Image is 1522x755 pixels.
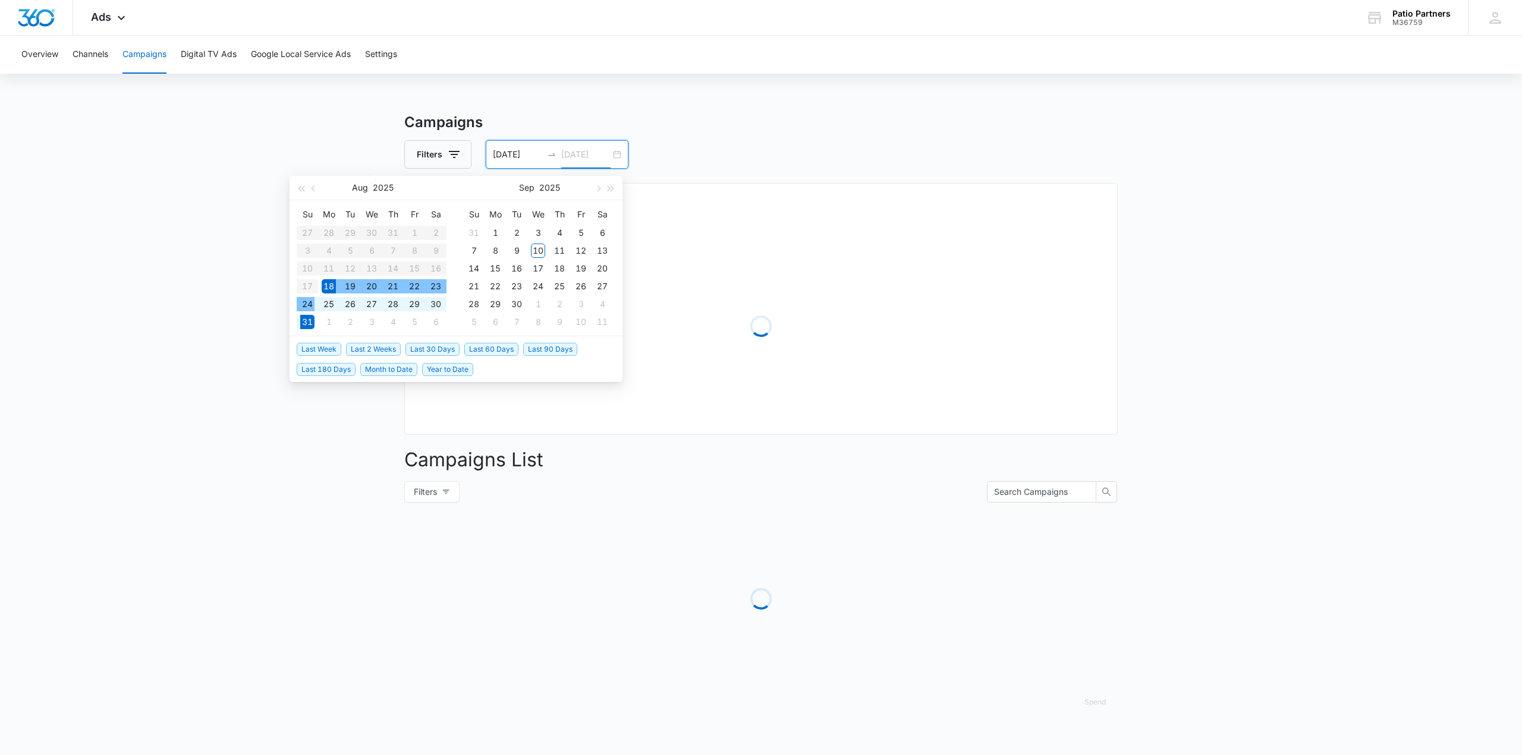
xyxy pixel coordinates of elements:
[485,224,506,242] td: 2025-09-01
[527,205,549,224] th: We
[73,36,108,74] button: Channels
[422,363,473,376] span: Year to Date
[488,226,502,240] div: 1
[994,485,1080,498] input: Search Campaigns
[592,224,613,242] td: 2025-09-06
[547,150,556,159] span: to
[549,205,570,224] th: Th
[570,260,592,277] td: 2025-09-19
[404,277,425,295] td: 2025-08-22
[485,313,506,331] td: 2025-10-06
[488,244,502,258] div: 8
[382,277,404,295] td: 2025-08-21
[343,315,357,329] div: 2
[382,205,404,224] th: Th
[549,295,570,313] td: 2025-10-02
[552,244,567,258] div: 11
[510,244,524,258] div: 9
[592,205,613,224] th: Sa
[488,261,502,276] div: 15
[523,343,577,356] span: Last 90 Days
[297,363,356,376] span: Last 180 Days
[318,313,339,331] td: 2025-09-01
[414,485,437,498] span: Filters
[592,313,613,331] td: 2025-10-11
[404,140,471,169] button: Filters
[425,313,446,331] td: 2025-09-06
[463,205,485,224] th: Su
[549,260,570,277] td: 2025-09-18
[549,224,570,242] td: 2025-09-04
[547,150,556,159] span: swap-right
[592,260,613,277] td: 2025-09-20
[364,315,379,329] div: 3
[386,297,400,311] div: 28
[339,295,361,313] td: 2025-08-26
[297,343,341,356] span: Last Week
[404,112,1118,133] h3: Campaigns
[552,279,567,293] div: 25
[552,261,567,276] div: 18
[346,343,401,356] span: Last 2 Weeks
[595,315,609,329] div: 11
[527,260,549,277] td: 2025-09-17
[407,297,422,311] div: 29
[361,205,382,224] th: We
[595,226,609,240] div: 6
[407,315,422,329] div: 5
[595,244,609,258] div: 13
[1096,487,1117,497] span: search
[463,224,485,242] td: 2025-08-31
[506,313,527,331] td: 2025-10-07
[404,481,460,503] button: Filters
[574,297,588,311] div: 3
[463,242,485,260] td: 2025-09-07
[527,295,549,313] td: 2025-10-01
[531,226,545,240] div: 3
[485,277,506,295] td: 2025-09-22
[429,315,443,329] div: 6
[510,297,524,311] div: 30
[407,279,422,293] div: 22
[361,277,382,295] td: 2025-08-20
[549,277,570,295] td: 2025-09-25
[386,315,400,329] div: 4
[506,277,527,295] td: 2025-09-23
[463,260,485,277] td: 2025-09-14
[485,260,506,277] td: 2025-09-15
[405,343,460,356] span: Last 30 Days
[297,205,318,224] th: Su
[1392,9,1451,18] div: account name
[467,279,481,293] div: 21
[297,313,318,331] td: 2025-08-31
[1073,688,1118,716] button: Spend
[510,226,524,240] div: 2
[300,297,315,311] div: 24
[485,295,506,313] td: 2025-09-29
[574,226,588,240] div: 5
[506,205,527,224] th: Tu
[251,36,351,74] button: Google Local Service Ads
[404,295,425,313] td: 2025-08-29
[360,363,417,376] span: Month to Date
[510,279,524,293] div: 23
[322,297,336,311] div: 25
[181,36,237,74] button: Digital TV Ads
[339,205,361,224] th: Tu
[570,242,592,260] td: 2025-09-12
[404,313,425,331] td: 2025-09-05
[318,205,339,224] th: Mo
[425,277,446,295] td: 2025-08-23
[464,343,518,356] span: Last 60 Days
[570,277,592,295] td: 2025-09-26
[488,315,502,329] div: 6
[552,297,567,311] div: 2
[595,261,609,276] div: 20
[404,446,1118,474] p: Campaigns List
[1096,481,1117,503] button: search
[574,279,588,293] div: 26
[467,261,481,276] div: 14
[488,297,502,311] div: 29
[467,226,481,240] div: 31
[592,295,613,313] td: 2025-10-04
